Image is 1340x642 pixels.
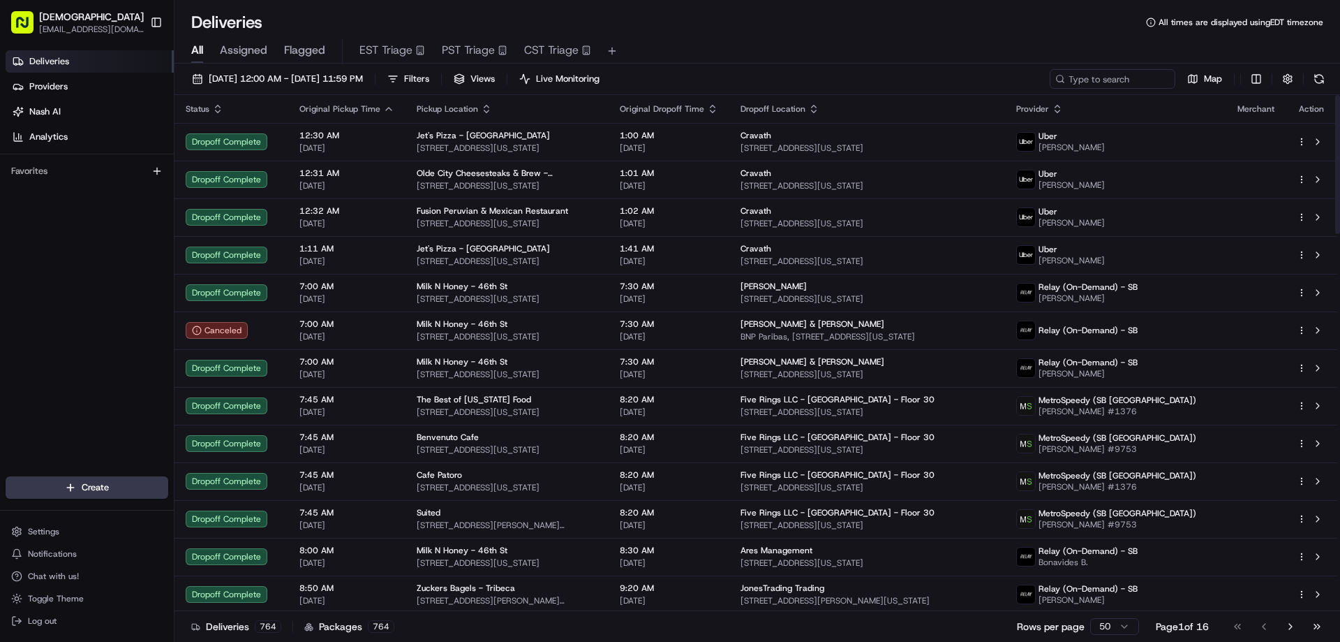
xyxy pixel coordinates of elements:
[417,205,568,217] span: Fusion Peruvian & Mexican Restaurant
[417,369,597,380] span: [STREET_ADDRESS][US_STATE]
[1038,395,1196,406] span: MetroSpeedy (SB [GEOGRAPHIC_DATA])
[620,432,718,443] span: 8:20 AM
[740,545,812,556] span: Ares Management
[620,545,718,556] span: 8:30 AM
[6,589,168,608] button: Toggle Theme
[1038,546,1138,557] span: Relay (On-Demand) - SB
[620,507,718,518] span: 8:20 AM
[620,394,718,405] span: 8:20 AM
[1038,325,1138,336] span: Relay (On-Demand) - SB
[417,545,507,556] span: Milk N Honey - 46th St
[1038,131,1057,142] span: Uber
[620,482,718,493] span: [DATE]
[1038,293,1138,304] span: [PERSON_NAME]
[417,407,597,418] span: [STREET_ADDRESS][US_STATE]
[1038,180,1105,191] span: [PERSON_NAME]
[740,180,994,191] span: [STREET_ADDRESS][US_STATE]
[28,615,57,627] span: Log out
[191,11,262,34] h1: Deliveries
[304,620,394,634] div: Packages
[417,394,531,405] span: The Best of [US_STATE] Food
[740,130,771,141] span: Cravath
[29,131,68,143] span: Analytics
[740,583,824,594] span: JonesTrading Trading
[620,103,704,115] span: Original Dropoff Time
[620,243,718,254] span: 1:41 AM
[299,205,394,217] span: 12:32 AM
[368,620,394,633] div: 764
[740,331,994,342] span: BNP Paribas, [STREET_ADDRESS][US_STATE]
[299,407,394,418] span: [DATE]
[1038,519,1196,530] span: [PERSON_NAME] #9753
[1038,583,1138,594] span: Relay (On-Demand) - SB
[513,69,606,89] button: Live Monitoring
[186,103,209,115] span: Status
[417,168,597,179] span: Olde City Cheesesteaks & Brew - [PERSON_NAME]
[186,69,369,89] button: [DATE] 12:00 AM - [DATE] 11:59 PM
[1017,397,1035,415] img: metro_speed_logo.png
[417,583,515,594] span: Zuckers Bagels - Tribeca
[1017,585,1035,604] img: relay_logo_black.png
[6,522,168,541] button: Settings
[186,322,248,339] button: Canceled
[620,281,718,292] span: 7:30 AM
[740,557,994,569] span: [STREET_ADDRESS][US_STATE]
[299,469,394,481] span: 7:45 AM
[1017,208,1035,226] img: uber-new-logo.jpeg
[417,482,597,493] span: [STREET_ADDRESS][US_STATE]
[740,205,771,217] span: Cravath
[6,126,174,148] a: Analytics
[82,481,109,494] span: Create
[209,73,363,85] span: [DATE] 12:00 AM - [DATE] 11:59 PM
[417,469,462,481] span: Cafe Patoro
[6,6,144,39] button: [DEMOGRAPHIC_DATA][EMAIL_ADDRESS][DOMAIN_NAME]
[299,444,394,455] span: [DATE]
[620,180,718,191] span: [DATE]
[620,583,718,594] span: 9:20 AM
[442,42,495,59] span: PST Triage
[417,180,597,191] span: [STREET_ADDRESS][US_STATE]
[1038,217,1105,228] span: [PERSON_NAME]
[417,557,597,569] span: [STREET_ADDRESS][US_STATE]
[1017,321,1035,340] img: relay_logo_black.png
[255,620,281,633] div: 764
[1159,17,1323,28] span: All times are displayed using EDT timezone
[1017,472,1035,490] img: metro_speed_logo.png
[620,595,718,606] span: [DATE]
[620,444,718,455] span: [DATE]
[1016,103,1049,115] span: Provider
[1204,73,1222,85] span: Map
[417,243,550,254] span: Jet's Pizza - [GEOGRAPHIC_DATA]
[740,482,994,493] span: [STREET_ADDRESS][US_STATE]
[1297,103,1326,115] div: Action
[28,571,79,582] span: Chat with us!
[6,75,174,98] a: Providers
[740,218,994,229] span: [STREET_ADDRESS][US_STATE]
[417,130,550,141] span: Jet's Pizza - [GEOGRAPHIC_DATA]
[191,42,203,59] span: All
[1309,69,1329,89] button: Refresh
[39,10,144,24] span: [DEMOGRAPHIC_DATA]
[740,369,994,380] span: [STREET_ADDRESS][US_STATE]
[381,69,435,89] button: Filters
[417,143,597,154] span: [STREET_ADDRESS][US_STATE]
[740,168,771,179] span: Cravath
[524,42,579,59] span: CST Triage
[1017,284,1035,302] img: relay_logo_black.png
[1017,510,1035,528] img: metro_speed_logo.png
[299,243,394,254] span: 1:11 AM
[1156,620,1209,634] div: Page 1 of 16
[404,73,429,85] span: Filters
[299,369,394,380] span: [DATE]
[1017,170,1035,189] img: uber-new-logo.jpeg
[470,73,495,85] span: Views
[740,293,994,305] span: [STREET_ADDRESS][US_STATE]
[299,103,380,115] span: Original Pickup Time
[740,469,935,481] span: Five Rings LLC - [GEOGRAPHIC_DATA] - Floor 30
[740,407,994,418] span: [STREET_ADDRESS][US_STATE]
[620,143,718,154] span: [DATE]
[299,331,394,342] span: [DATE]
[6,50,174,73] a: Deliveries
[1038,142,1105,153] span: [PERSON_NAME]
[29,55,69,68] span: Deliveries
